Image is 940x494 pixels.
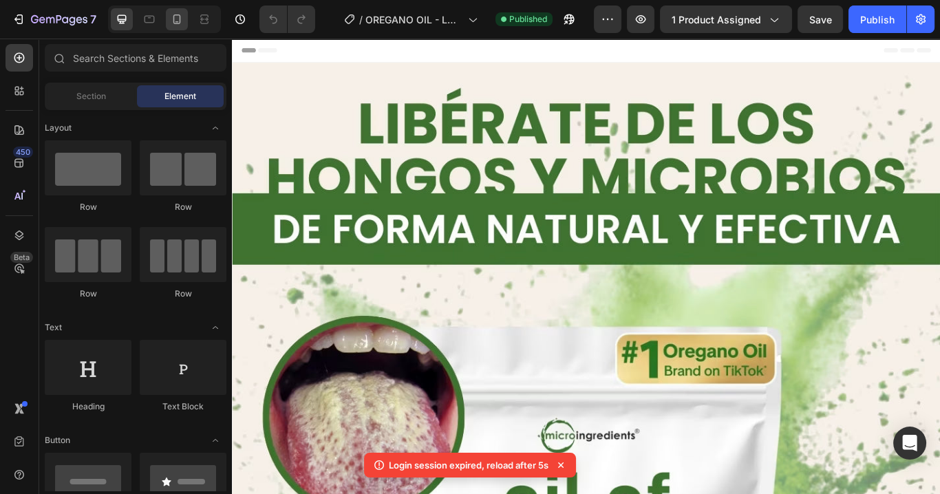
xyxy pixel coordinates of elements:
input: Search Sections & Elements [45,44,226,72]
div: 450 [13,147,33,158]
div: Open Intercom Messenger [893,427,926,460]
span: OREGANO OIL - LANDING 1 [365,12,462,27]
div: Text Block [140,400,226,413]
button: Save [798,6,843,33]
div: Undo/Redo [259,6,315,33]
p: Login session expired, reload after 5s [389,458,548,472]
div: Beta [10,252,33,263]
span: Save [809,14,832,25]
span: Section [76,90,106,103]
span: 1 product assigned [672,12,761,27]
div: Row [140,201,226,213]
span: Button [45,434,70,447]
div: Row [140,288,226,300]
span: Toggle open [204,429,226,451]
span: / [359,12,363,27]
span: Published [509,13,547,25]
div: Heading [45,400,131,413]
div: Publish [860,12,895,27]
button: Publish [848,6,906,33]
iframe: Design area [232,39,940,494]
span: Text [45,321,62,334]
button: 1 product assigned [660,6,792,33]
span: Element [164,90,196,103]
button: 7 [6,6,103,33]
div: Row [45,201,131,213]
p: 7 [90,11,96,28]
span: Toggle open [204,117,226,139]
div: Row [45,288,131,300]
span: Toggle open [204,316,226,339]
span: Layout [45,122,72,134]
